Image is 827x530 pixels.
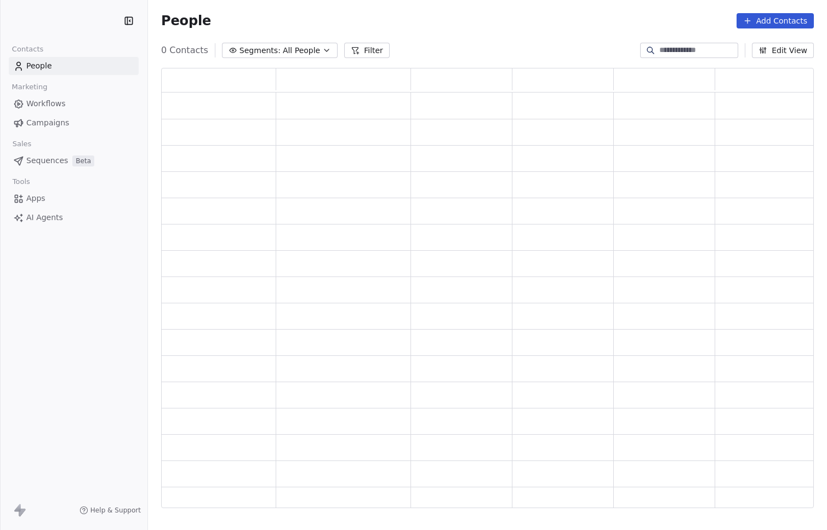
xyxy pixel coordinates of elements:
[7,79,52,95] span: Marketing
[9,209,139,227] a: AI Agents
[8,136,36,152] span: Sales
[9,95,139,113] a: Workflows
[26,193,45,204] span: Apps
[344,43,390,58] button: Filter
[7,41,48,57] span: Contacts
[162,93,817,509] div: grid
[9,189,139,208] a: Apps
[737,13,814,28] button: Add Contacts
[752,43,814,58] button: Edit View
[26,117,69,129] span: Campaigns
[26,60,52,72] span: People
[9,114,139,132] a: Campaigns
[161,13,211,29] span: People
[26,155,68,166] span: Sequences
[72,155,94,166] span: Beta
[9,152,139,170] a: SequencesBeta
[79,506,141,515] a: Help & Support
[26,98,66,110] span: Workflows
[239,45,281,56] span: Segments:
[8,174,35,190] span: Tools
[161,44,208,57] span: 0 Contacts
[283,45,320,56] span: All People
[26,212,63,223] span: AI Agents
[9,57,139,75] a: People
[90,506,141,515] span: Help & Support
